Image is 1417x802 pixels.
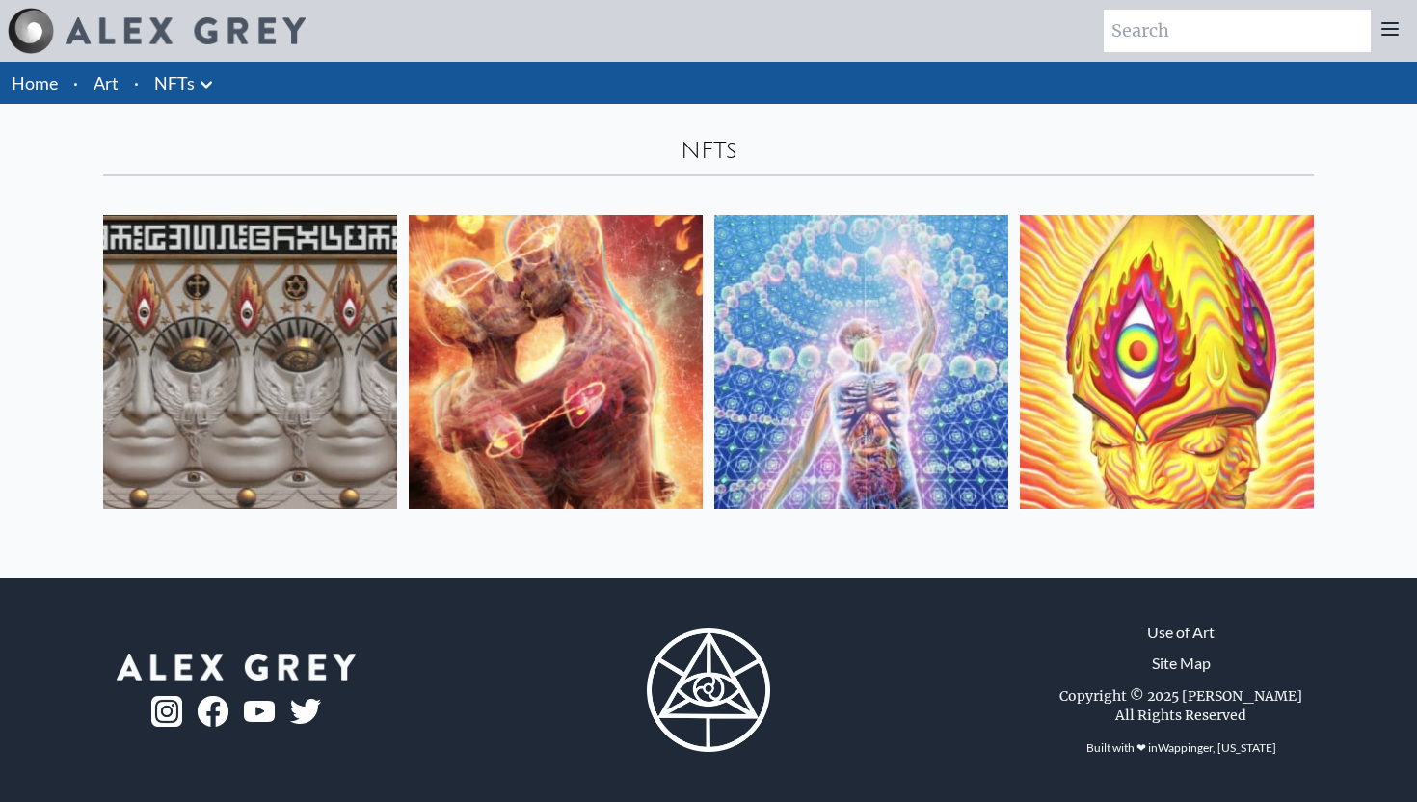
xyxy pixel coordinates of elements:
[1059,686,1302,706] div: Copyright © 2025 [PERSON_NAME]
[1152,652,1211,675] a: Site Map
[12,72,58,94] a: Home
[126,62,147,104] li: ·
[1079,733,1284,763] div: Built with ❤ in
[198,696,228,727] img: fb-logo.png
[94,69,119,96] a: Art
[1104,10,1371,52] input: Search
[244,701,275,723] img: youtube-logo.png
[1147,621,1215,644] a: Use of Art
[1115,706,1246,725] div: All Rights Reserved
[151,696,182,727] img: ig-logo.png
[290,699,321,724] img: twitter-logo.png
[66,62,86,104] li: ·
[103,135,1314,166] div: NFTs
[154,69,195,96] a: NFTs
[1158,740,1276,755] a: Wappinger, [US_STATE]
